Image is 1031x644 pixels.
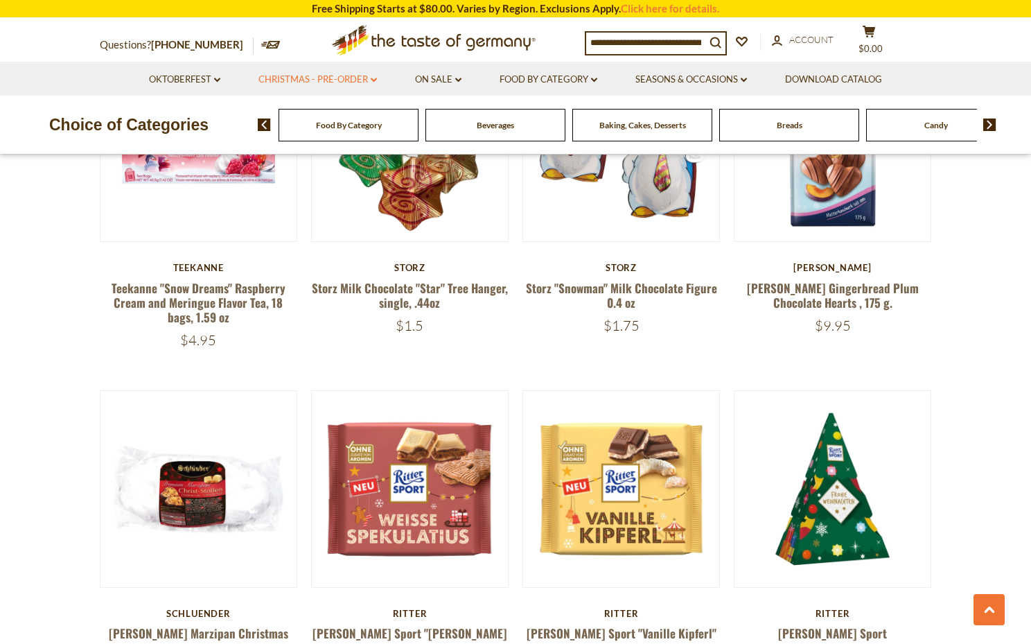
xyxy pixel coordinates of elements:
[635,72,747,87] a: Seasons & Occasions
[603,317,640,334] span: $1.75
[500,72,597,87] a: Food By Category
[789,34,834,45] span: Account
[983,119,996,131] img: next arrow
[396,317,423,334] span: $1.5
[100,36,254,54] p: Questions?
[785,72,882,87] a: Download Catalog
[180,331,216,349] span: $4.95
[100,608,297,619] div: Schluender
[848,25,890,60] button: $0.00
[477,120,514,130] a: Beverages
[523,391,719,587] img: Ritter Sport "Vanille Kipferl" Winter Edition Chocolate Bar, 3.5 oz
[522,262,720,273] div: Storz
[100,391,297,587] img: Schluender Marzipan Christmas Stollen , in Cello, 26.4 oz
[151,38,243,51] a: [PHONE_NUMBER]
[311,608,509,619] div: Ritter
[258,119,271,131] img: previous arrow
[747,279,919,311] a: [PERSON_NAME] Gingerbread Plum Chocolate Hearts , 175 g.
[415,72,461,87] a: On Sale
[311,262,509,273] div: Storz
[526,279,717,311] a: Storz "Snowman" Milk Chocolate Figure 0.4 oz
[734,608,931,619] div: Ritter
[815,317,851,334] span: $9.95
[924,120,948,130] a: Candy
[149,72,220,87] a: Oktoberfest
[621,2,719,15] a: Click here for details.
[312,279,508,311] a: Storz Milk Chocolate "Star" Tree Hanger, single, .44oz
[312,391,508,587] img: Ritter Sport "Weiss Spekulatius" Winter Edition Chocolate Bar, 3.5 oz
[100,262,297,273] div: Teekanne
[734,262,931,273] div: [PERSON_NAME]
[316,120,382,130] a: Food By Category
[258,72,377,87] a: Christmas - PRE-ORDER
[734,391,931,587] img: Ritter Sport "Weihnachtstanne" Assorted Chocolate Gift Pack, 53g
[599,120,686,130] a: Baking, Cakes, Desserts
[777,120,802,130] a: Breads
[112,279,285,327] a: Teekanne "Snow Dreams" Raspberry Cream and Meringue Flavor Tea, 18 bags, 1.59 oz
[772,33,834,48] a: Account
[522,608,720,619] div: Ritter
[858,43,883,54] span: $0.00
